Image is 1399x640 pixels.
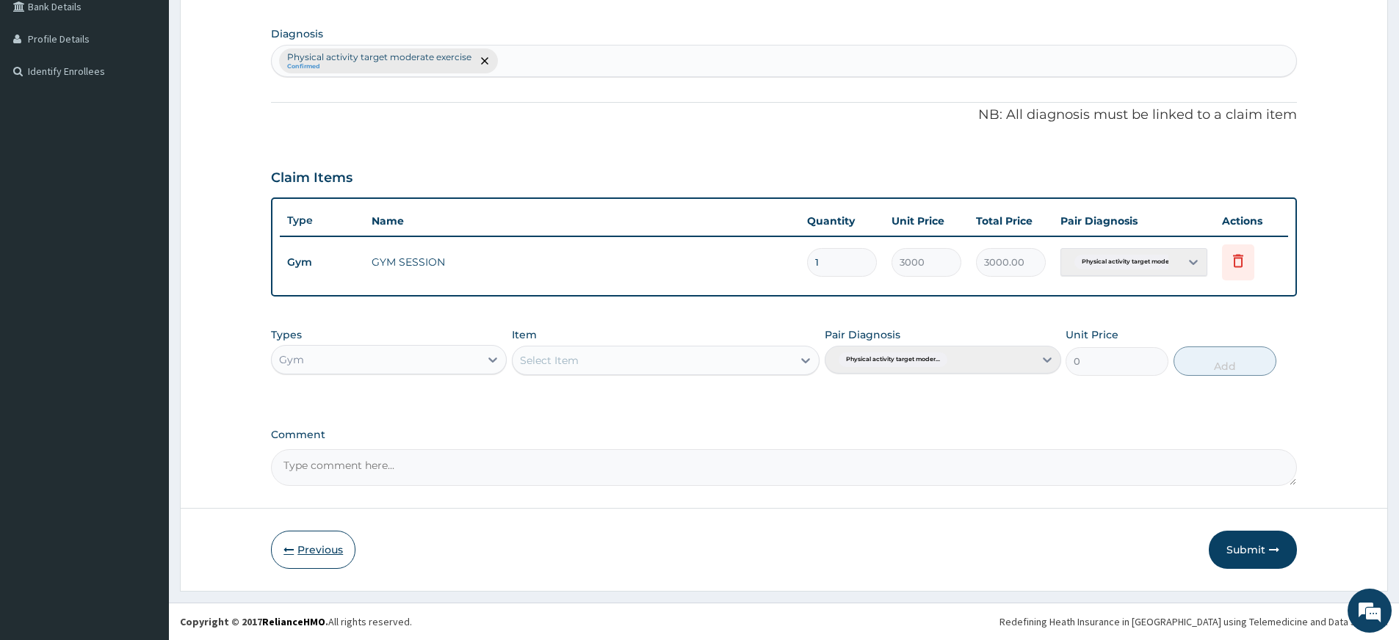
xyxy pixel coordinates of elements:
th: Pair Diagnosis [1053,206,1215,236]
th: Actions [1215,206,1288,236]
p: NB: All diagnosis must be linked to a claim item [271,106,1297,125]
label: Diagnosis [271,26,323,41]
td: GYM SESSION [364,247,800,277]
label: Types [271,329,302,341]
div: Chat with us now [76,82,247,101]
th: Type [280,207,364,234]
label: Item [512,327,537,342]
a: RelianceHMO [262,615,325,628]
th: Unit Price [884,206,969,236]
span: We're online! [85,185,203,333]
div: Redefining Heath Insurance in [GEOGRAPHIC_DATA] using Telemedicine and Data Science! [999,614,1388,629]
h3: Claim Items [271,170,353,186]
td: Gym [280,249,364,276]
div: Select Item [520,353,579,368]
img: d_794563401_company_1708531726252_794563401 [27,73,59,110]
label: Unit Price [1066,327,1118,342]
label: Comment [271,429,1297,441]
div: Minimize live chat window [241,7,276,43]
div: Gym [279,352,304,367]
label: Pair Diagnosis [825,327,900,342]
th: Name [364,206,800,236]
button: Previous [271,531,355,569]
textarea: Type your message and hit 'Enter' [7,401,280,452]
th: Total Price [969,206,1053,236]
th: Quantity [800,206,884,236]
strong: Copyright © 2017 . [180,615,328,628]
button: Submit [1209,531,1297,569]
button: Add [1174,346,1276,376]
footer: All rights reserved. [169,603,1399,640]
